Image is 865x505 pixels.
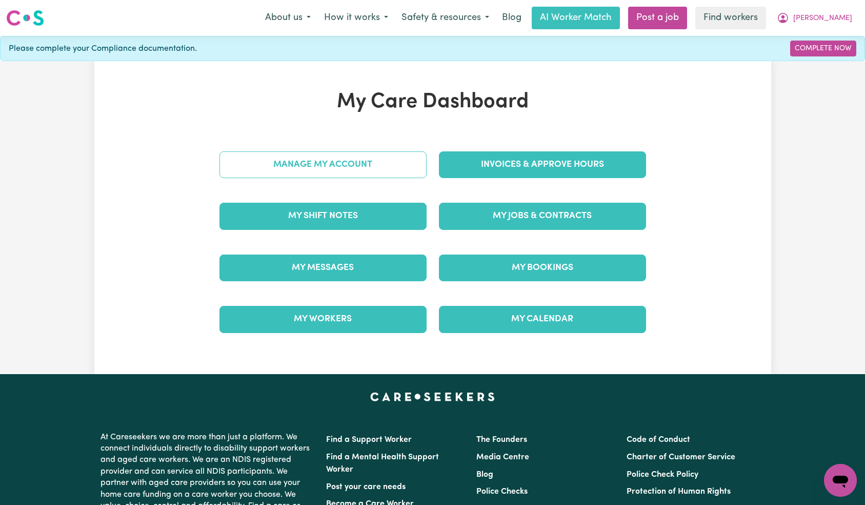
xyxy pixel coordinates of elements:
a: My Bookings [439,255,646,281]
a: Blog [496,7,528,29]
a: My Shift Notes [219,203,427,229]
a: My Jobs & Contracts [439,203,646,229]
a: My Messages [219,255,427,281]
a: Code of Conduct [627,436,690,444]
a: Careseekers logo [6,6,44,30]
a: My Workers [219,306,427,333]
a: My Calendar [439,306,646,333]
a: Police Checks [476,488,528,496]
h1: My Care Dashboard [213,90,652,114]
span: Please complete your Compliance documentation. [9,43,197,55]
button: Safety & resources [395,7,496,29]
a: AI Worker Match [532,7,620,29]
button: About us [258,7,317,29]
a: Post your care needs [326,483,406,491]
a: Complete Now [790,41,856,56]
button: My Account [770,7,859,29]
span: [PERSON_NAME] [793,13,852,24]
a: Find workers [695,7,766,29]
a: Find a Support Worker [326,436,412,444]
a: The Founders [476,436,527,444]
a: Charter of Customer Service [627,453,735,461]
img: Careseekers logo [6,9,44,27]
iframe: Button to launch messaging window [824,464,857,497]
a: Police Check Policy [627,471,698,479]
a: Careseekers home page [370,393,495,401]
a: Protection of Human Rights [627,488,731,496]
button: How it works [317,7,395,29]
a: Media Centre [476,453,529,461]
a: Post a job [628,7,687,29]
a: Blog [476,471,493,479]
a: Find a Mental Health Support Worker [326,453,439,474]
a: Invoices & Approve Hours [439,151,646,178]
a: Manage My Account [219,151,427,178]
